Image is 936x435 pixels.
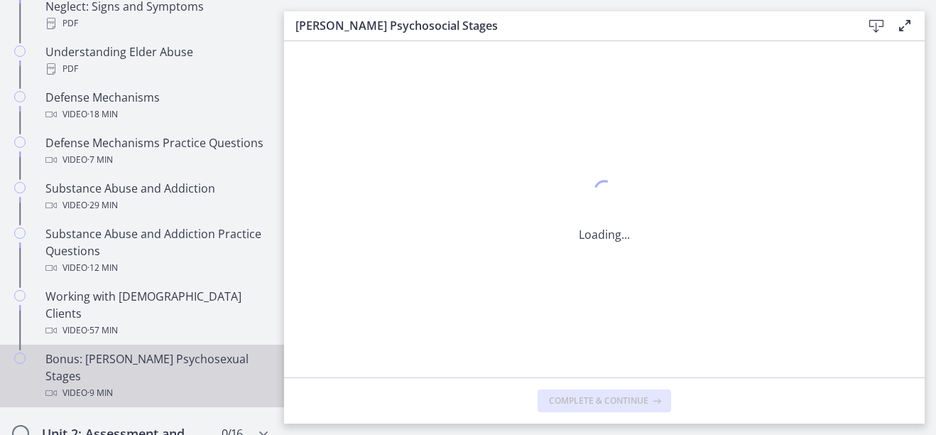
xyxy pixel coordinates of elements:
[87,385,113,402] span: · 9 min
[45,151,267,168] div: Video
[45,134,267,168] div: Defense Mechanisms Practice Questions
[579,226,630,243] p: Loading...
[45,89,267,123] div: Defense Mechanisms
[45,43,267,77] div: Understanding Elder Abuse
[45,288,267,339] div: Working with [DEMOGRAPHIC_DATA] Clients
[549,395,648,407] span: Complete & continue
[45,385,267,402] div: Video
[45,259,267,276] div: Video
[45,350,267,402] div: Bonus: [PERSON_NAME] Psychosexual Stages
[87,259,118,276] span: · 12 min
[87,197,118,214] span: · 29 min
[45,180,267,214] div: Substance Abuse and Addiction
[45,197,267,214] div: Video
[87,151,113,168] span: · 7 min
[45,106,267,123] div: Video
[45,322,267,339] div: Video
[45,15,267,32] div: PDF
[87,106,118,123] span: · 18 min
[295,17,839,34] h3: [PERSON_NAME] Psychosocial Stages
[579,176,630,209] div: 1
[87,322,118,339] span: · 57 min
[45,60,267,77] div: PDF
[538,390,671,412] button: Complete & continue
[45,225,267,276] div: Substance Abuse and Addiction Practice Questions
